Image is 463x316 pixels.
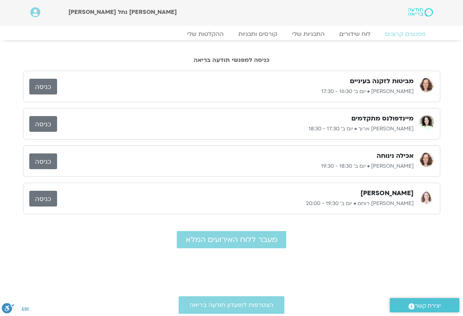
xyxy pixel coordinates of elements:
a: מעבר ללוח האירועים המלא [177,231,286,248]
img: אורנה סמלסון רוחם [419,190,434,204]
h3: מביטות לזקנה בעיניים [350,77,414,86]
a: כניסה [29,116,57,132]
h3: [PERSON_NAME] [361,189,414,198]
a: התכניות שלי [285,30,332,38]
a: יצירת קשר [390,298,459,312]
p: [PERSON_NAME] • יום ב׳ 16:30 - 17:30 [57,87,414,96]
a: ההקלטות שלי [180,30,231,38]
span: הצטרפות למועדון תודעה בריאה [190,302,273,308]
a: כניסה [29,191,57,207]
h3: מיינדפולנס מתקדמים [351,114,414,123]
a: לוח שידורים [332,30,378,38]
img: עינת ארוך [419,115,434,130]
span: מעבר ללוח האירועים המלא [186,235,277,244]
a: קורסים ותכניות [231,30,285,38]
p: [PERSON_NAME] • יום ב׳ 18:30 - 19:30 [57,162,414,171]
h2: כניסה למפגשי תודעה בריאה [23,57,440,63]
h3: אכילה נינוחה [377,152,414,160]
img: נעמה כהן [419,152,434,167]
img: נעמה כהן [419,78,434,92]
a: כניסה [29,153,57,169]
nav: Menu [30,30,433,38]
span: [PERSON_NAME] נחל [PERSON_NAME] [68,8,177,16]
a: כניסה [29,79,57,94]
a: מפגשים קרובים [378,30,433,38]
span: יצירת קשר [415,301,441,311]
p: [PERSON_NAME] רוחם • יום ב׳ 19:30 - 20:00 [57,199,414,208]
a: הצטרפות למועדון תודעה בריאה [179,296,284,314]
p: [PERSON_NAME] ארוך • יום ב׳ 17:30 - 18:30 [57,124,414,133]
